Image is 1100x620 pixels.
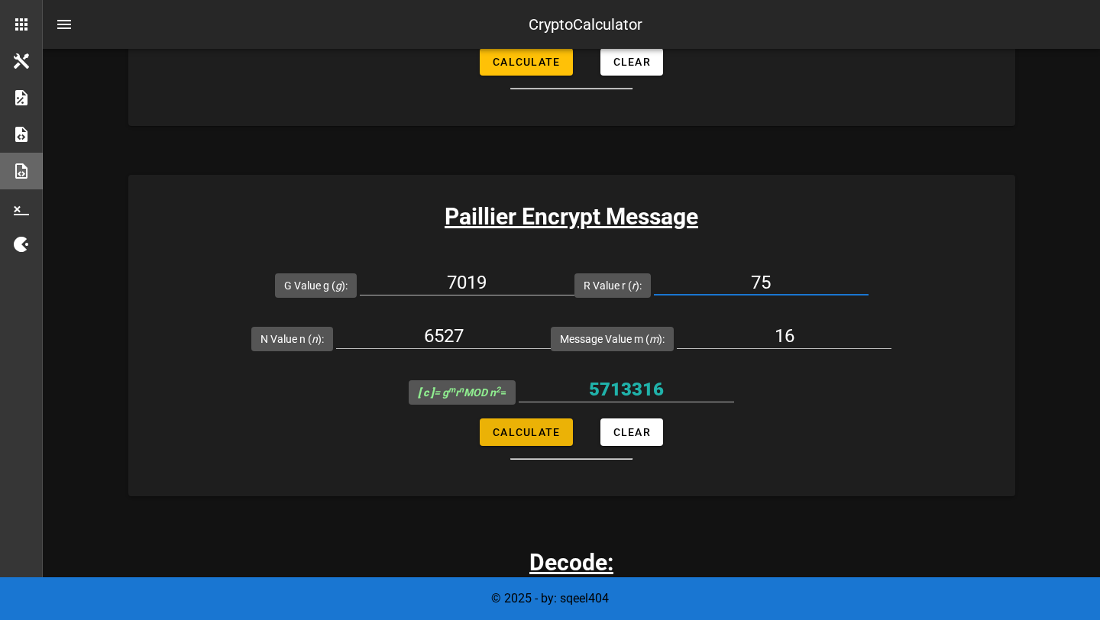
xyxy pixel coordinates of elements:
label: N Value n ( ): [260,331,324,347]
i: m [649,333,658,345]
span: Calculate [492,426,560,438]
button: Clear [600,418,663,446]
span: Calculate [492,56,560,68]
label: R Value r ( ): [584,278,642,293]
sup: 2 [496,385,500,395]
label: Message Value m ( ): [560,331,665,347]
sup: m [448,385,455,395]
div: CryptoCalculator [529,13,642,36]
i: = g r MOD n [418,386,500,399]
span: © 2025 - by: sqeel404 [491,591,609,605]
i: n [312,333,318,345]
span: Clear [613,56,651,68]
sup: n [459,385,464,395]
b: [ c ] [418,386,434,399]
span: = [418,386,506,399]
h3: Decode: [529,545,613,580]
button: Calculate [480,48,572,76]
label: G Value g ( ): [284,278,348,293]
h3: Paillier Encrypt Message [128,199,1015,234]
span: Clear [613,426,651,438]
button: nav-menu-toggle [46,6,82,43]
i: g [335,279,341,292]
button: Clear [600,48,663,76]
i: r [632,279,636,292]
button: Calculate [480,418,572,446]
